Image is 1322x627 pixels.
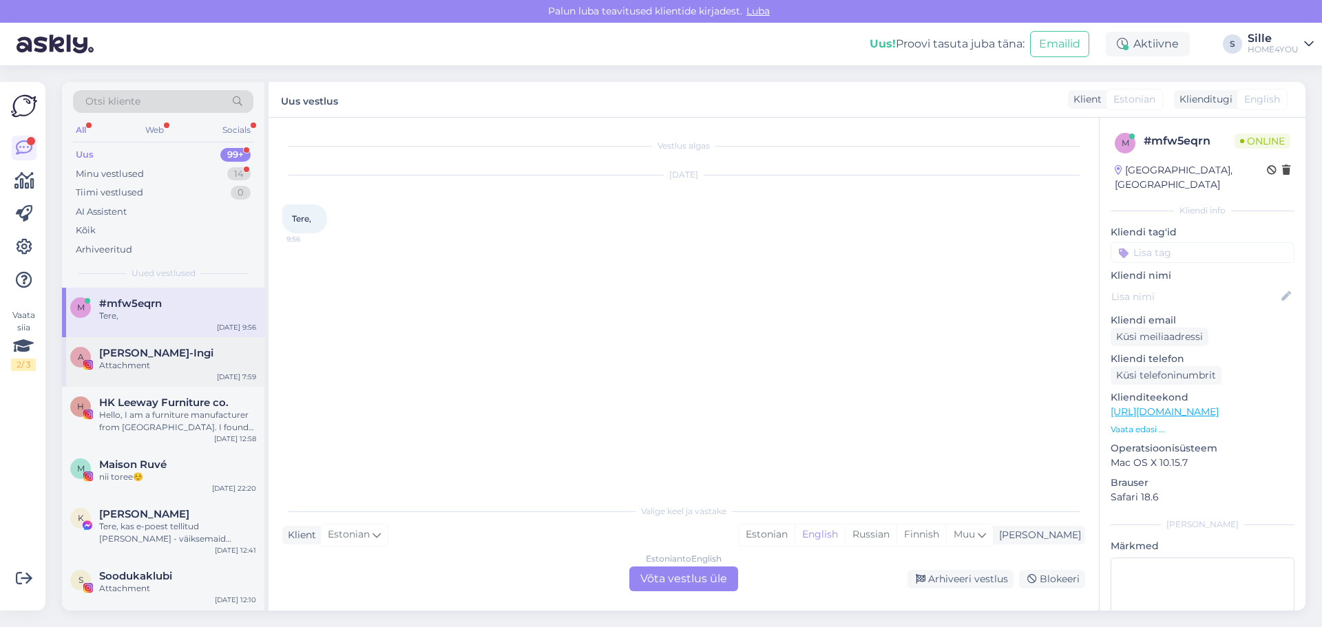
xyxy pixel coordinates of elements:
[11,93,37,119] img: Askly Logo
[212,483,256,493] div: [DATE] 22:20
[76,205,127,219] div: AI Assistent
[1111,366,1221,385] div: Küsi telefoninumbrit
[217,372,256,382] div: [DATE] 7:59
[99,508,189,520] span: Kristi Tagam
[99,458,167,471] span: Maison Ruvé
[1111,476,1294,490] p: Brauser
[1111,456,1294,470] p: Mac OS X 10.15.7
[1068,92,1102,107] div: Klient
[99,359,256,372] div: Attachment
[76,186,143,200] div: Tiimi vestlused
[73,121,89,139] div: All
[1115,163,1267,192] div: [GEOGRAPHIC_DATA], [GEOGRAPHIC_DATA]
[328,527,370,542] span: Estonian
[99,297,162,310] span: #mfw5eqrn
[76,243,132,257] div: Arhiveeritud
[99,570,172,582] span: Soodukaklubi
[1113,92,1155,107] span: Estonian
[1111,328,1208,346] div: Küsi meiliaadressi
[78,575,83,585] span: S
[76,224,96,237] div: Kõik
[227,167,251,181] div: 14
[1248,33,1299,44] div: Sille
[215,595,256,605] div: [DATE] 12:10
[11,359,36,371] div: 2 / 3
[215,545,256,555] div: [DATE] 12:41
[1111,405,1219,418] a: [URL][DOMAIN_NAME]
[1248,33,1314,55] a: SilleHOME4YOU
[231,186,251,200] div: 0
[870,36,1025,52] div: Proovi tasuta juba täna:
[1111,242,1294,263] input: Lisa tag
[1111,539,1294,553] p: Märkmed
[1111,204,1294,217] div: Kliendi info
[739,524,795,545] div: Estonian
[76,167,144,181] div: Minu vestlused
[646,553,722,565] div: Estonian to English
[281,90,338,109] label: Uus vestlus
[286,234,338,244] span: 9:56
[795,524,845,545] div: English
[1111,423,1294,436] p: Vaata edasi ...
[1111,441,1294,456] p: Operatsioonisüsteem
[99,396,229,409] span: HK Leeway Furniture co.
[1122,138,1129,148] span: m
[132,267,196,279] span: Uued vestlused
[1111,289,1279,304] input: Lisa nimi
[99,471,256,483] div: nii toree☺️
[292,213,311,224] span: Tere,
[77,302,85,312] span: m
[77,463,85,474] span: M
[1174,92,1232,107] div: Klienditugi
[1111,268,1294,283] p: Kliendi nimi
[214,434,256,444] div: [DATE] 12:58
[99,520,256,545] div: Tere, kas e-poest tellitud [PERSON_NAME] - väiksemaid esemeid, on võimalik tagastada ka [PERSON_N...
[954,528,975,540] span: Muu
[77,401,84,412] span: H
[85,94,140,109] span: Otsi kliente
[99,409,256,434] div: Hello, I am a furniture manufacturer from [GEOGRAPHIC_DATA]. I found your website on Google and s...
[99,582,256,595] div: Attachment
[896,524,946,545] div: Finnish
[1244,92,1280,107] span: English
[1235,134,1290,149] span: Online
[907,570,1014,588] div: Arhiveeri vestlus
[1111,225,1294,240] p: Kliendi tag'id
[220,121,253,139] div: Socials
[78,513,84,523] span: K
[994,528,1081,542] div: [PERSON_NAME]
[99,347,213,359] span: Annye Rooväli-Ingi
[1030,31,1089,57] button: Emailid
[217,322,256,332] div: [DATE] 9:56
[1111,518,1294,531] div: [PERSON_NAME]
[629,566,738,591] div: Võta vestlus üle
[99,310,256,322] div: Tere,
[1111,352,1294,366] p: Kliendi telefon
[1111,313,1294,328] p: Kliendi email
[11,309,36,371] div: Vaata siia
[282,169,1085,181] div: [DATE]
[845,524,896,545] div: Russian
[742,5,774,17] span: Luba
[282,140,1085,152] div: Vestlus algas
[78,352,84,362] span: A
[1144,133,1235,149] div: # mfw5eqrn
[1019,570,1085,588] div: Blokeeri
[282,528,316,542] div: Klient
[76,148,94,162] div: Uus
[870,37,896,50] b: Uus!
[1111,390,1294,405] p: Klienditeekond
[143,121,167,139] div: Web
[1223,34,1242,54] div: S
[1248,44,1299,55] div: HOME4YOU
[282,505,1085,518] div: Valige keel ja vastake
[220,148,251,162] div: 99+
[1106,32,1190,56] div: Aktiivne
[1111,490,1294,504] p: Safari 18.6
